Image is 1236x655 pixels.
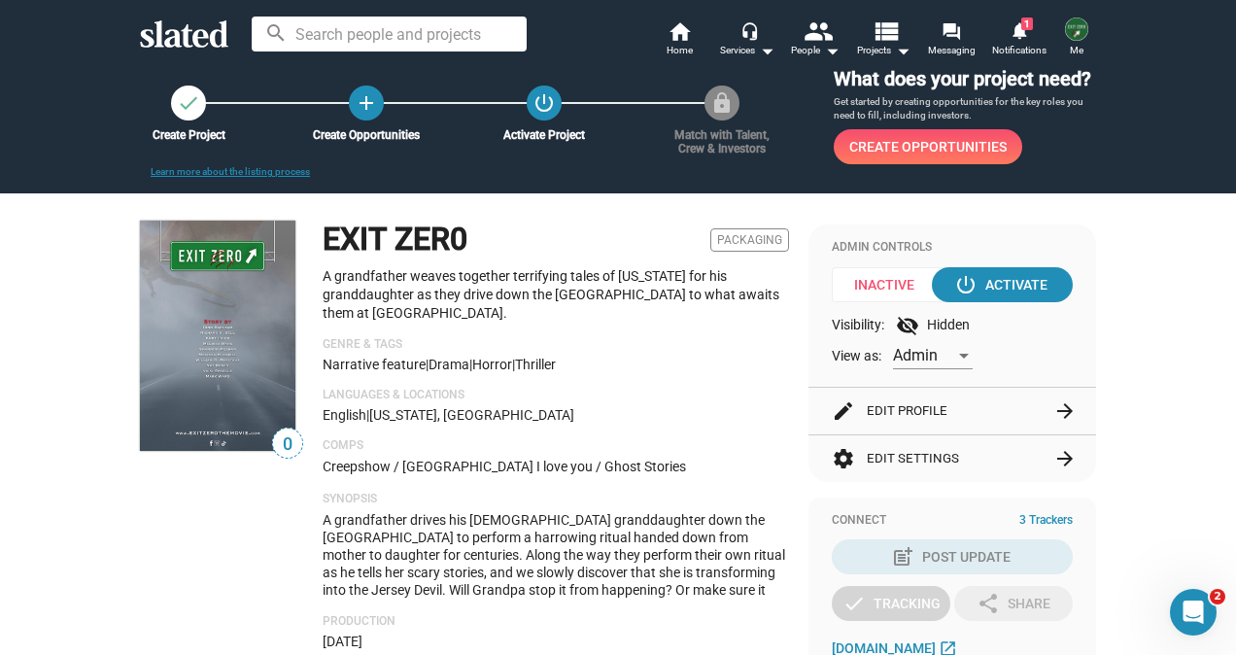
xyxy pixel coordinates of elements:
[849,129,1007,164] span: Create Opportunities
[832,539,1073,574] button: Post Update
[349,86,384,121] a: Create Opportunities
[668,19,691,43] mat-icon: home
[832,347,881,365] span: View as:
[891,545,914,569] mat-icon: post_add
[832,399,855,423] mat-icon: edit
[252,17,527,52] input: Search people and projects
[323,337,789,353] p: Genre & Tags
[323,219,467,260] h1: EXIT ZER0
[426,357,429,372] span: |
[895,539,1011,574] div: Post Update
[1021,17,1033,30] span: 1
[366,407,369,423] span: |
[832,513,1073,529] div: Connect
[896,314,919,337] mat-icon: visibility_off
[323,267,789,322] p: A grandfather weaves together terrifying tales of [US_STATE] for his granddaughter as they drive ...
[917,19,985,62] a: Messaging
[928,39,976,62] span: Messaging
[1065,17,1088,41] img: Kurt Fried
[480,128,608,142] div: Activate Project
[891,39,914,62] mat-icon: arrow_drop_down
[832,314,1073,337] div: Visibility: Hidden
[1010,20,1028,39] mat-icon: notifications
[323,634,362,649] span: [DATE]
[842,592,866,615] mat-icon: check
[781,19,849,62] button: People
[512,357,515,372] span: |
[472,357,512,372] span: Horror
[849,19,917,62] button: Projects
[323,388,789,403] p: Languages & Locations
[1053,447,1077,470] mat-icon: arrow_forward
[515,357,556,372] span: Thriller
[985,19,1053,62] a: 1Notifications
[369,407,574,423] span: [US_STATE], [GEOGRAPHIC_DATA]
[932,267,1073,302] button: Activate
[469,357,472,372] span: |
[124,128,253,142] div: Create Project
[1210,589,1225,604] span: 2
[740,21,758,39] mat-icon: headset_mic
[710,228,789,252] span: Packaging
[755,39,778,62] mat-icon: arrow_drop_down
[954,586,1073,621] button: Share
[832,240,1073,256] div: Admin Controls
[713,19,781,62] button: Services
[527,86,562,121] button: Activate Project
[1053,399,1077,423] mat-icon: arrow_forward
[804,17,832,45] mat-icon: people
[834,66,1096,92] h3: What does your project need?
[720,39,774,62] div: Services
[140,221,295,451] img: EXIT ZER0
[323,614,789,630] p: Production
[1070,39,1083,62] span: Me
[667,39,693,62] span: Home
[857,39,910,62] span: Projects
[977,586,1050,621] div: Share
[323,357,426,372] span: Narrative feature
[1053,14,1100,64] button: Kurt FriedMe
[832,435,1073,482] button: Edit Settings
[1170,589,1217,636] iframe: Intercom live chat
[832,586,950,621] button: Tracking
[355,91,378,115] mat-icon: add
[834,129,1022,164] a: Create Opportunities
[532,91,556,115] mat-icon: power_settings_new
[992,39,1047,62] span: Notifications
[1019,513,1073,529] span: 3 Trackers
[323,407,366,423] span: English
[151,166,310,177] a: Learn more about the listing process
[942,21,960,40] mat-icon: forum
[958,267,1047,302] div: Activate
[323,458,789,476] p: Creepshow / [GEOGRAPHIC_DATA] I love you / Ghost Stories
[834,95,1096,121] p: Get started by creating opportunities for the key roles you need to fill, including investors.
[832,388,1073,434] button: Edit Profile
[177,91,200,115] mat-icon: check
[977,592,1000,615] mat-icon: share
[323,438,789,454] p: Comps
[429,357,469,372] span: Drama
[323,512,785,615] span: A grandfather drives his [DEMOGRAPHIC_DATA] granddaughter down the [GEOGRAPHIC_DATA] to perform a...
[791,39,840,62] div: People
[842,586,941,621] div: Tracking
[832,447,855,470] mat-icon: settings
[273,431,302,458] span: 0
[302,128,430,142] div: Create Opportunities
[872,17,900,45] mat-icon: view_list
[954,273,978,296] mat-icon: power_settings_new
[832,267,949,302] span: Inactive
[645,19,713,62] a: Home
[323,492,789,507] p: Synopsis
[820,39,843,62] mat-icon: arrow_drop_down
[893,346,938,364] span: Admin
